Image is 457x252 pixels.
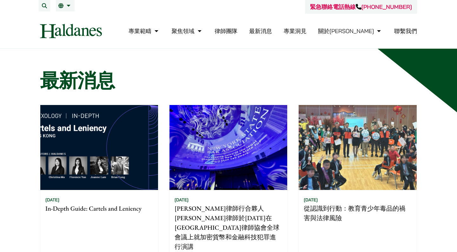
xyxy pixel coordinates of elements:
a: 關於何敦 [318,27,382,35]
a: 聚焦領域 [172,27,203,35]
h1: 最新消息 [40,69,417,92]
time: [DATE] [304,197,318,203]
p: [PERSON_NAME]律師行合夥人[PERSON_NAME]律師於[DATE]在[GEOGRAPHIC_DATA]律師協會全球會議上就加密貨幣和金融科技犯罪進行演講 [175,204,282,251]
a: 繁 [58,3,72,8]
a: 最新消息 [249,27,272,35]
img: Logo of Haldanes [40,24,102,38]
p: 從認識到行動：教育青少年毒品的禍害與法律風險 [304,204,411,223]
a: 律師團隊 [215,27,237,35]
time: [DATE] [175,197,189,203]
a: 專業洞見 [284,27,307,35]
a: 緊急聯絡電話熱線[PHONE_NUMBER] [310,3,412,10]
time: [DATE] [45,197,59,203]
a: 聯繫我們 [394,27,417,35]
p: In-Depth Guide: Cartels and Leniency [45,204,153,213]
a: 專業範疇 [129,27,160,35]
